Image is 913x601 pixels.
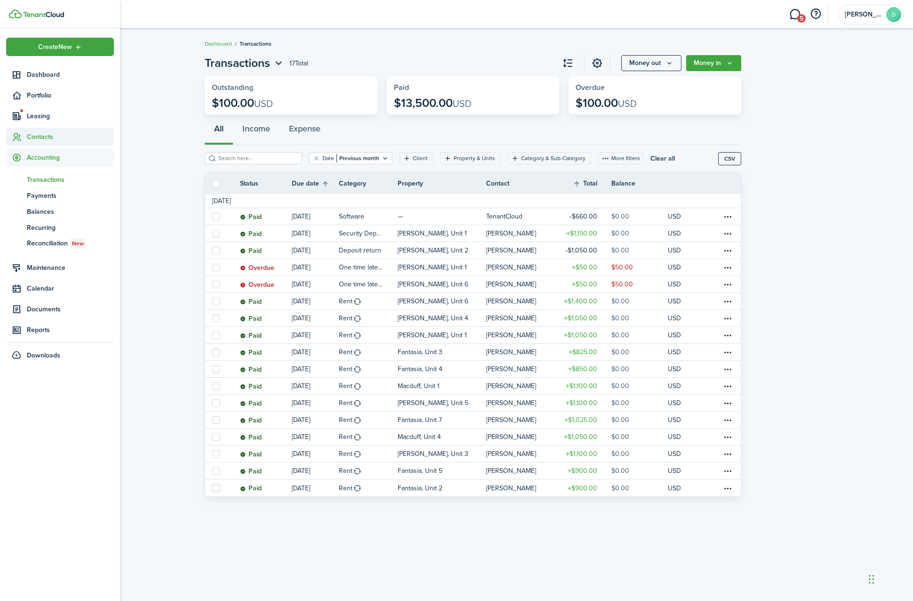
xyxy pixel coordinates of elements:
[398,412,486,428] a: Fantasia, Unit 7
[398,415,442,425] p: Fantasia, Unit 7
[339,262,384,272] table-info-title: One time late fee
[292,293,339,309] a: [DATE]
[611,364,629,374] table-amount-description: $0.00
[555,208,611,225] a: $660.00
[398,208,486,225] a: —
[240,293,292,309] a: Paid
[398,279,468,289] p: [PERSON_NAME], Unit 6
[486,344,555,360] a: [PERSON_NAME]
[292,211,310,221] p: [DATE]
[668,293,694,309] a: USD
[398,364,442,374] p: Fantasia, Unit 4
[668,432,681,442] p: USD
[611,415,629,425] table-amount-description: $0.00
[240,208,292,225] a: Paid
[555,344,611,360] a: $825.00
[339,429,398,445] a: Rent
[339,330,352,340] table-info-title: Rent
[339,381,352,391] table-info-title: Rent
[564,415,597,425] table-amount-title: $1,025.00
[292,296,310,306] p: [DATE]
[240,242,292,259] a: Paid
[6,236,114,252] a: ReconciliationNew
[292,178,339,189] th: Sort
[6,65,114,84] a: Dashboard
[312,154,320,162] button: Clear filter
[240,327,292,343] a: Paid
[394,83,553,92] widget-stats-title: Paid
[339,296,352,306] table-info-title: Rent
[572,279,597,289] table-amount-title: $50.00
[398,361,486,377] a: Fantasia, Unit 4
[521,154,585,162] filter-tag-label: Category & Sub-Category
[240,412,292,428] a: Paid
[555,276,611,292] a: $50.00
[339,225,398,242] a: Security Deposit
[486,298,536,305] table-profile-info-text: [PERSON_NAME]
[398,398,468,408] p: [PERSON_NAME], Unit 5
[668,395,694,411] a: USD
[486,416,536,424] table-profile-info-text: [PERSON_NAME]
[240,259,292,276] a: Overdue
[339,259,398,276] a: One time late fee
[555,395,611,411] a: $1,100.00
[566,228,597,238] table-amount-title: $1,150.00
[292,225,339,242] a: [DATE]
[205,55,285,72] button: Open menu
[555,293,611,309] a: $1,400.00
[398,432,441,442] p: Macduff, Unit 4
[339,242,398,259] a: Deposit return
[668,262,681,272] p: USD
[573,178,611,189] th: Sort
[292,361,339,377] a: [DATE]
[240,349,262,357] status: Paid
[398,395,486,411] a: [PERSON_NAME], Unit 5
[339,208,398,225] a: Software
[486,242,555,259] a: [PERSON_NAME]
[668,429,694,445] a: USD
[611,429,668,445] a: $0.00
[289,58,308,68] header-page-total: 17 Total
[611,245,629,255] table-amount-description: $0.00
[569,211,597,221] table-amount-title: $660.00
[27,175,114,185] span: Transactions
[398,429,486,445] a: Macduff, Unit 4
[398,327,486,343] a: [PERSON_NAME], Unit 1
[668,211,681,221] p: USD
[292,242,339,259] a: [DATE]
[6,38,114,56] button: Open menu
[555,429,611,445] a: $1,050.00
[611,279,633,289] table-amount-description: $50.00
[568,364,597,374] table-amount-title: $850.00
[27,207,114,217] span: Balances
[339,228,384,238] table-info-title: Security Deposit
[292,228,310,238] p: [DATE]
[611,395,668,411] a: $0.00
[668,242,694,259] a: USD
[339,432,352,442] table-info-title: Rent
[240,434,262,441] status: Paid
[564,313,597,323] table-amount-title: $1,050.00
[72,239,84,248] span: New
[240,281,274,289] status: Overdue
[240,395,292,411] a: Paid
[668,381,681,391] p: USD
[27,223,114,233] span: Recurring
[486,446,555,462] a: [PERSON_NAME]
[668,228,681,238] p: USD
[339,344,398,360] a: Rent
[598,152,643,164] button: More filters
[668,327,694,343] a: USD
[576,83,734,92] widget-stats-title: Overdue
[555,310,611,326] a: $1,050.00
[611,432,629,442] table-amount-description: $0.00
[668,415,681,425] p: USD
[27,325,114,335] span: Reports
[38,44,72,50] span: Create New
[611,293,668,309] a: $0.00
[292,395,339,411] a: [DATE]
[292,276,339,292] a: [DATE]
[486,365,536,373] table-profile-info-text: [PERSON_NAME]
[668,245,681,255] p: USD
[292,415,310,425] p: [DATE]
